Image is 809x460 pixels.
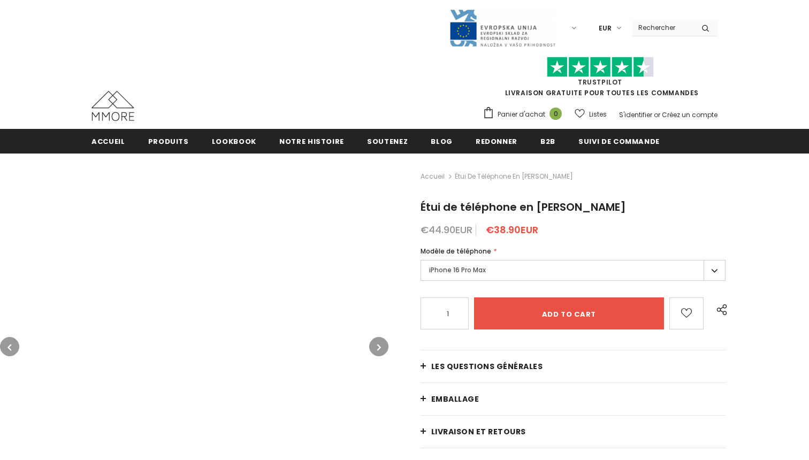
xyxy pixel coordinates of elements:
[212,129,256,153] a: Lookbook
[91,91,134,121] img: Cas MMORE
[91,136,125,147] span: Accueil
[654,110,660,119] span: or
[483,106,567,122] a: Panier d'achat 0
[279,136,344,147] span: Notre histoire
[619,110,652,119] a: S'identifier
[599,23,612,34] span: EUR
[474,297,664,329] input: Add to cart
[498,109,545,120] span: Panier d'achat
[279,129,344,153] a: Notre histoire
[578,129,660,153] a: Suivi de commande
[578,136,660,147] span: Suivi de commande
[421,223,472,236] span: €44.90EUR
[455,170,573,183] span: Étui de téléphone en [PERSON_NAME]
[476,136,517,147] span: Redonner
[431,136,453,147] span: Blog
[212,136,256,147] span: Lookbook
[449,9,556,48] img: Javni Razpis
[431,361,543,372] span: Les questions générales
[431,426,526,437] span: Livraison et retours
[662,110,718,119] a: Créez un compte
[431,129,453,153] a: Blog
[578,78,622,87] a: TrustPilot
[476,129,517,153] a: Redonner
[540,129,555,153] a: B2B
[91,129,125,153] a: Accueil
[421,247,491,256] span: Modèle de téléphone
[421,170,445,183] a: Accueil
[367,129,408,153] a: soutenez
[148,129,189,153] a: Produits
[421,416,726,448] a: Livraison et retours
[547,57,654,78] img: Faites confiance aux étoiles pilotes
[449,23,556,32] a: Javni Razpis
[632,20,693,35] input: Search Site
[421,260,726,281] label: iPhone 16 Pro Max
[483,62,718,97] span: LIVRAISON GRATUITE POUR TOUTES LES COMMANDES
[431,394,479,404] span: EMBALLAGE
[589,109,607,120] span: Listes
[421,350,726,382] a: Les questions générales
[540,136,555,147] span: B2B
[575,105,607,124] a: Listes
[486,223,538,236] span: €38.90EUR
[421,200,626,214] span: Étui de téléphone en [PERSON_NAME]
[148,136,189,147] span: Produits
[421,383,726,415] a: EMBALLAGE
[367,136,408,147] span: soutenez
[549,108,562,120] span: 0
